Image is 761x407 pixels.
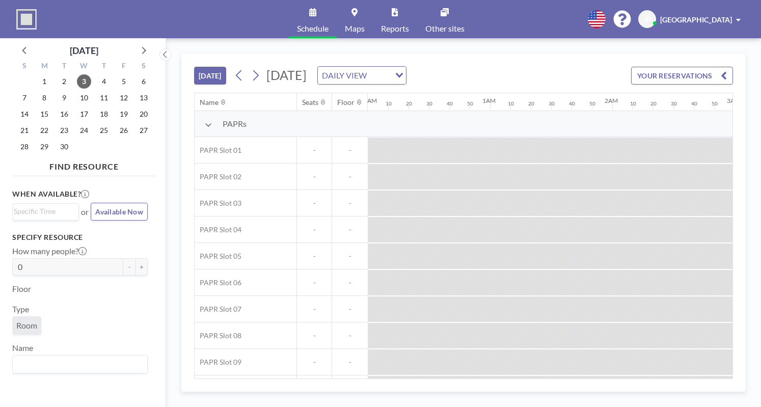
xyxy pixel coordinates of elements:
[297,225,332,234] span: -
[195,146,241,155] span: PAPR Slot 01
[605,97,618,104] div: 2AM
[12,284,31,294] label: Floor
[447,100,453,107] div: 40
[528,100,534,107] div: 20
[630,100,636,107] div: 10
[57,91,71,105] span: Tuesday, September 9, 2025
[297,199,332,208] span: -
[195,358,241,367] span: PAPR Slot 09
[381,24,409,33] span: Reports
[195,305,241,314] span: PAPR Slot 07
[77,74,91,89] span: Wednesday, September 3, 2025
[94,60,114,73] div: T
[17,107,32,121] span: Sunday, September 14, 2025
[97,107,111,121] span: Thursday, September 18, 2025
[12,157,156,172] h4: FIND RESOURCE
[223,119,247,129] span: PAPRs
[97,123,111,138] span: Thursday, September 25, 2025
[57,107,71,121] span: Tuesday, September 16, 2025
[17,123,32,138] span: Sunday, September 21, 2025
[332,225,368,234] span: -
[337,98,355,107] div: Floor
[712,100,718,107] div: 50
[57,74,71,89] span: Tuesday, September 2, 2025
[117,91,131,105] span: Friday, September 12, 2025
[332,172,368,181] span: -
[195,172,241,181] span: PAPR Slot 02
[332,278,368,287] span: -
[117,123,131,138] span: Friday, September 26, 2025
[360,97,377,104] div: 12AM
[81,207,89,217] span: or
[37,107,51,121] span: Monday, September 15, 2025
[77,123,91,138] span: Wednesday, September 24, 2025
[332,146,368,155] span: -
[14,358,142,371] input: Search for option
[297,358,332,367] span: -
[37,140,51,154] span: Monday, September 29, 2025
[318,67,406,84] div: Search for option
[12,233,148,242] h3: Specify resource
[37,123,51,138] span: Monday, September 22, 2025
[297,331,332,340] span: -
[133,60,153,73] div: S
[74,60,94,73] div: W
[425,24,465,33] span: Other sites
[426,100,432,107] div: 30
[370,69,389,82] input: Search for option
[37,91,51,105] span: Monday, September 8, 2025
[70,43,98,58] div: [DATE]
[332,252,368,261] span: -
[297,252,332,261] span: -
[123,258,135,276] button: -
[137,123,151,138] span: Saturday, September 27, 2025
[297,172,332,181] span: -
[17,91,32,105] span: Sunday, September 7, 2025
[671,100,677,107] div: 30
[302,98,318,107] div: Seats
[386,100,392,107] div: 10
[195,278,241,287] span: PAPR Slot 06
[297,278,332,287] span: -
[482,97,496,104] div: 1AM
[195,199,241,208] span: PAPR Slot 03
[12,343,33,353] label: Name
[660,15,732,24] span: [GEOGRAPHIC_DATA]
[13,356,147,373] div: Search for option
[297,146,332,155] span: -
[200,98,219,107] div: Name
[467,100,473,107] div: 50
[345,24,365,33] span: Maps
[91,203,148,221] button: Available Now
[195,252,241,261] span: PAPR Slot 05
[332,305,368,314] span: -
[320,69,369,82] span: DAILY VIEW
[549,100,555,107] div: 30
[95,207,143,216] span: Available Now
[97,91,111,105] span: Thursday, September 11, 2025
[508,100,514,107] div: 10
[569,100,575,107] div: 40
[13,204,78,219] div: Search for option
[589,100,595,107] div: 50
[137,74,151,89] span: Saturday, September 6, 2025
[650,100,657,107] div: 20
[57,140,71,154] span: Tuesday, September 30, 2025
[12,304,29,314] label: Type
[406,100,412,107] div: 20
[195,331,241,340] span: PAPR Slot 08
[16,9,37,30] img: organization-logo
[55,60,74,73] div: T
[691,100,697,107] div: 40
[117,107,131,121] span: Friday, September 19, 2025
[332,199,368,208] span: -
[37,74,51,89] span: Monday, September 1, 2025
[266,67,307,83] span: [DATE]
[137,107,151,121] span: Saturday, September 20, 2025
[77,107,91,121] span: Wednesday, September 17, 2025
[297,24,329,33] span: Schedule
[35,60,55,73] div: M
[631,67,733,85] button: YOUR RESERVATIONS
[97,74,111,89] span: Thursday, September 4, 2025
[17,140,32,154] span: Sunday, September 28, 2025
